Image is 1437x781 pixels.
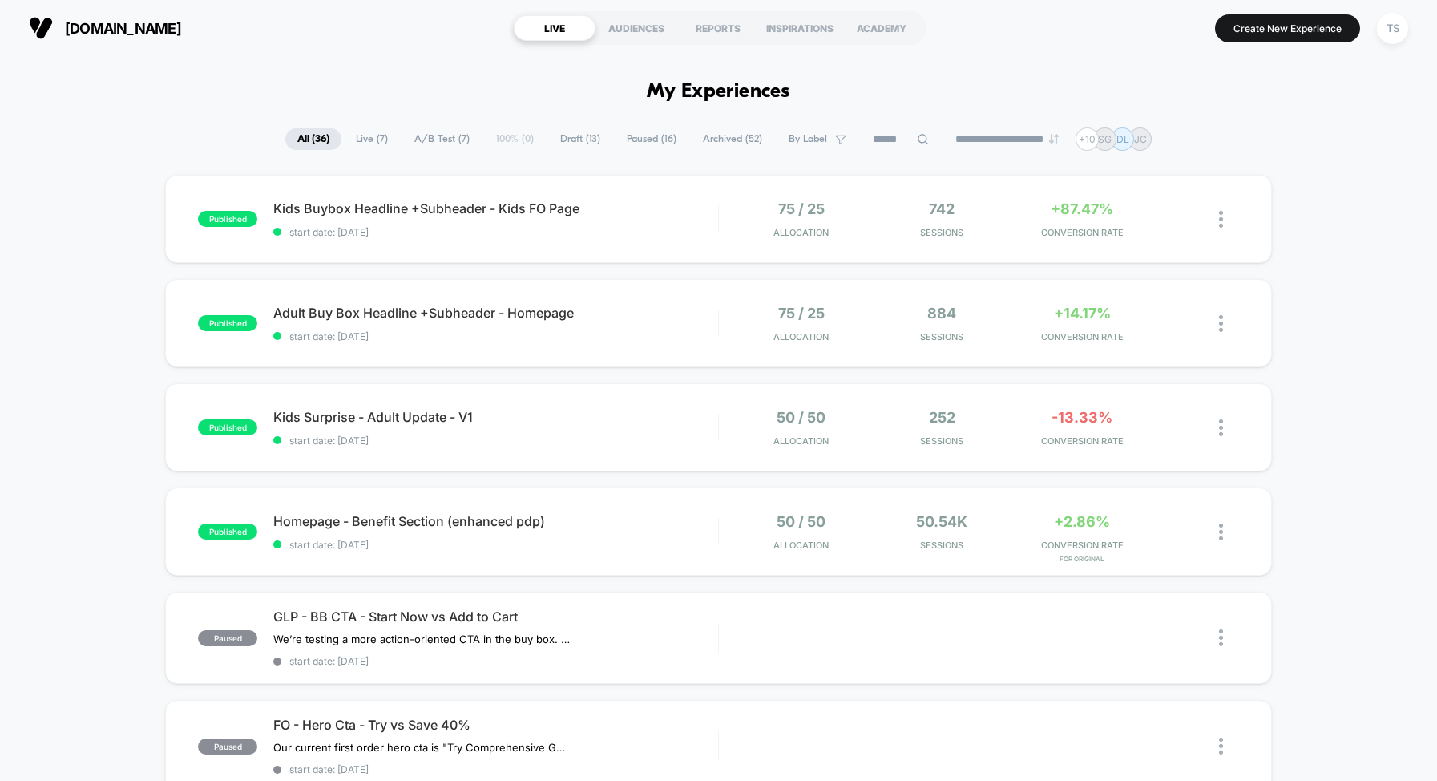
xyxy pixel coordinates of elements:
[773,540,829,551] span: Allocation
[595,15,677,41] div: AUDIENCES
[1219,524,1223,540] img: close
[1134,133,1147,145] p: JC
[1016,227,1148,238] span: CONVERSION RATE
[691,128,774,150] span: Archived ( 52 )
[1054,513,1110,530] span: +2.86%
[514,15,595,41] div: LIVE
[273,226,718,238] span: start date: [DATE]
[916,513,967,530] span: 50.54k
[929,409,955,426] span: 252
[273,741,571,754] span: Our current first order hero cta is "Try Comprehensive Gummies". We are testing it against "Save ...
[1016,435,1148,447] span: CONVERSION RATE
[198,419,257,435] span: published
[773,435,829,447] span: Allocation
[65,20,181,37] span: [DOMAIN_NAME]
[1219,738,1223,755] img: close
[273,717,718,733] span: FO - Hero Cta - Try vs Save 40%
[344,128,400,150] span: Live ( 7 )
[778,305,825,322] span: 75 / 25
[273,409,718,425] span: Kids Surprise - Adult Update - V1
[1372,12,1413,45] button: TS
[778,200,825,217] span: 75 / 25
[1219,211,1223,228] img: close
[273,200,718,216] span: Kids Buybox Headline +Subheader - Kids FO Page
[875,331,1007,342] span: Sessions
[273,435,718,447] span: start date: [DATE]
[1116,133,1129,145] p: DL
[1016,540,1148,551] span: CONVERSION RATE
[773,227,829,238] span: Allocation
[773,331,829,342] span: Allocation
[29,16,53,40] img: Visually logo
[1016,331,1148,342] span: CONVERSION RATE
[841,15,922,41] div: ACADEMY
[777,513,825,530] span: 50 / 50
[273,305,718,321] span: Adult Buy Box Headline +Subheader - Homepage
[1016,555,1148,563] span: for Original
[1215,14,1360,42] button: Create New Experience
[1052,409,1112,426] span: -13.33%
[273,609,718,625] span: GLP - BB CTA - Start Now vs Add to Cart
[789,133,827,145] span: By Label
[198,739,257,755] span: paused
[273,763,718,775] span: start date: [DATE]
[1076,127,1099,151] div: + 10
[273,330,718,342] span: start date: [DATE]
[548,128,612,150] span: Draft ( 13 )
[875,435,1007,447] span: Sessions
[777,409,825,426] span: 50 / 50
[929,200,955,217] span: 742
[615,128,688,150] span: Paused ( 16 )
[198,211,257,227] span: published
[273,539,718,551] span: start date: [DATE]
[875,227,1007,238] span: Sessions
[1098,133,1112,145] p: SG
[198,524,257,540] span: published
[24,15,186,41] button: [DOMAIN_NAME]
[198,315,257,331] span: published
[273,655,718,667] span: start date: [DATE]
[1219,629,1223,646] img: close
[1054,305,1111,322] span: +14.17%
[647,80,790,103] h1: My Experiences
[273,633,571,645] span: We’re testing a more action-oriented CTA in the buy box. The current button reads “Start Now.” We...
[1049,134,1059,144] img: end
[198,630,257,646] span: paused
[1051,200,1113,217] span: +87.47%
[759,15,841,41] div: INSPIRATIONS
[1377,13,1408,44] div: TS
[273,513,718,529] span: Homepage - Benefit Section (enhanced pdp)
[875,540,1007,551] span: Sessions
[1219,315,1223,332] img: close
[1219,419,1223,436] img: close
[285,128,341,150] span: All ( 36 )
[677,15,759,41] div: REPORTS
[402,128,482,150] span: A/B Test ( 7 )
[927,305,956,322] span: 884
